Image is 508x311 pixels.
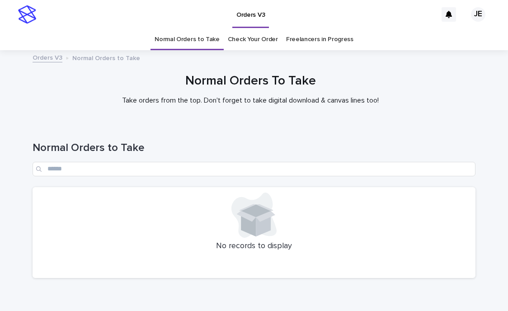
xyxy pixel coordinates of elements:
h1: Normal Orders To Take [29,74,472,89]
div: JE [471,7,485,22]
a: Check Your Order [228,29,278,50]
h1: Normal Orders to Take [33,141,475,155]
a: Freelancers in Progress [286,29,353,50]
p: No records to display [38,241,470,251]
a: Normal Orders to Take [155,29,220,50]
a: Orders V3 [33,52,62,62]
p: Take orders from the top. Don't forget to take digital download & canvas lines too! [70,96,431,105]
input: Search [33,162,475,176]
p: Normal Orders to Take [72,52,140,62]
img: stacker-logo-s-only.png [18,5,36,24]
